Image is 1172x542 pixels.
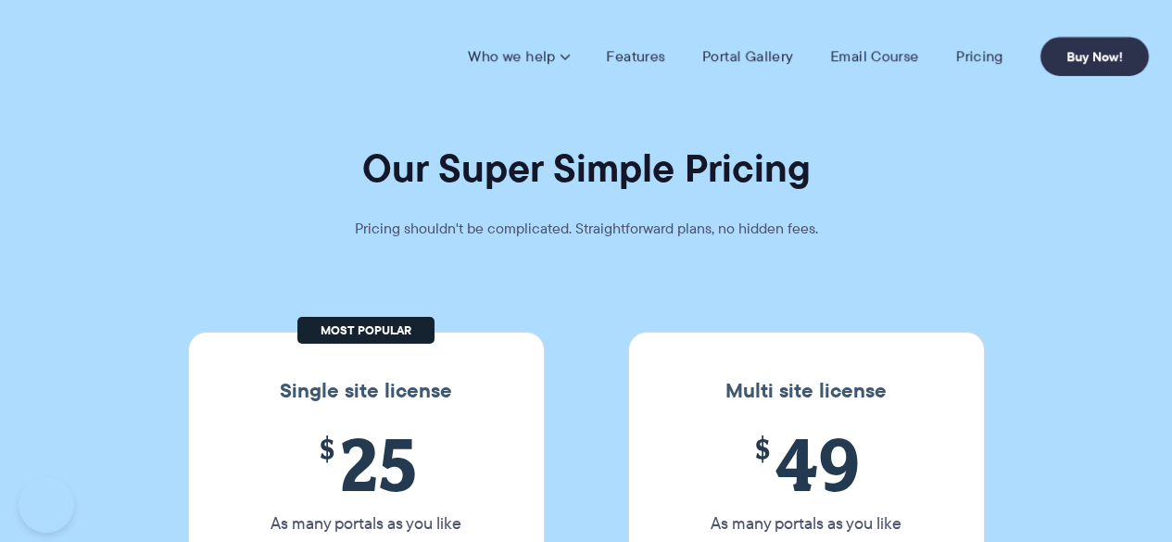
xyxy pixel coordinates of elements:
[607,47,665,66] a: Features
[240,422,493,506] span: 25
[702,47,793,66] a: Portal Gallery
[830,47,919,66] a: Email Course
[648,379,965,403] h3: Multi site license
[1040,37,1149,76] a: Buy Now!
[19,477,74,533] iframe: Toggle Customer Support
[208,379,525,403] h3: Single site license
[468,47,569,66] a: Who we help
[680,422,933,506] span: 49
[309,216,864,242] p: Pricing shouldn't be complicated. Straightforward plans, no hidden fees.
[956,47,1003,66] a: Pricing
